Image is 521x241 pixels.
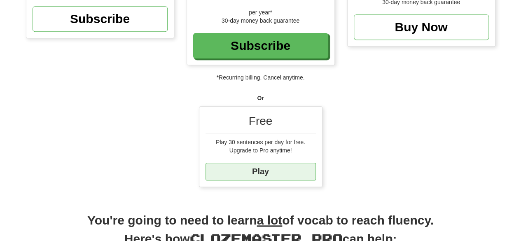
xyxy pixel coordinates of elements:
[354,14,489,40] a: Buy Now
[206,146,316,154] div: Upgrade to Pro anytime!
[193,16,328,25] div: 30-day money back guarantee
[193,8,328,16] div: per year*
[257,213,283,227] u: a lot
[193,33,328,58] a: Subscribe
[206,163,316,180] a: Play
[33,6,168,32] a: Subscribe
[257,95,264,101] strong: Or
[206,113,316,134] div: Free
[206,138,316,146] div: Play 30 sentences per day for free.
